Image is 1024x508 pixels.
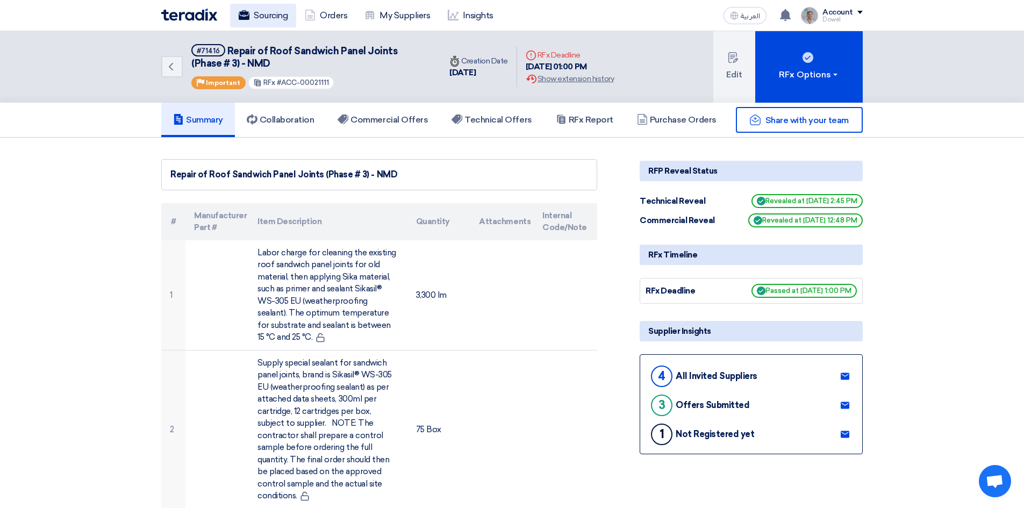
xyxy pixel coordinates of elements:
[185,203,249,240] th: Manufacturer Part #
[801,7,818,24] img: IMG_1753965247717.jpg
[247,115,314,125] h5: Collaboration
[161,240,185,350] td: 1
[161,9,217,21] img: Teradix logo
[651,395,672,416] div: 3
[191,45,397,69] span: Repair of Roof Sandwich Panel Joints (Phase # 3) - NMD
[765,115,849,125] span: Share with your team
[979,465,1011,497] div: Open chat
[449,67,508,79] div: [DATE]
[741,12,760,20] span: العربية
[534,203,597,240] th: Internal Code/Note
[640,245,863,265] div: RFx Timeline
[676,400,749,410] div: Offers Submitted
[640,195,720,208] div: Technical Reveal
[170,168,588,181] div: Repair of Roof Sandwich Panel Joints (Phase # 3) - NMD
[191,44,428,70] h5: Repair of Roof Sandwich Panel Joints (Phase # 3) - NMD
[326,103,440,137] a: Commercial Offers
[296,4,356,27] a: Orders
[651,366,672,387] div: 4
[646,285,726,297] div: RFx Deadline
[822,17,863,23] div: Dowel
[748,213,863,227] span: Revealed at [DATE] 12:48 PM
[449,55,508,67] div: Creation Date
[407,240,471,350] td: 3,300 lm
[452,115,532,125] h5: Technical Offers
[263,78,275,87] span: RFx
[640,161,863,181] div: RFP Reveal Status
[637,115,717,125] h5: Purchase Orders
[526,61,614,73] div: [DATE] 01:00 PM
[356,4,439,27] a: My Suppliers
[161,103,235,137] a: Summary
[206,79,240,87] span: Important
[161,203,185,240] th: #
[439,4,502,27] a: Insights
[197,47,220,54] div: #71416
[470,203,534,240] th: Attachments
[724,7,767,24] button: العربية
[640,214,720,227] div: Commercial Reveal
[755,31,863,103] button: RFx Options
[277,78,329,87] span: #ACC-00021111
[676,371,757,381] div: All Invited Suppliers
[751,284,857,298] span: Passed at [DATE] 1:00 PM
[249,203,407,240] th: Item Description
[556,115,613,125] h5: RFx Report
[676,429,754,439] div: Not Registered yet
[235,103,326,137] a: Collaboration
[822,8,853,17] div: Account
[230,4,296,27] a: Sourcing
[544,103,625,137] a: RFx Report
[440,103,543,137] a: Technical Offers
[651,424,672,445] div: 1
[713,31,755,103] button: Edit
[526,49,614,61] div: RFx Deadline
[173,115,223,125] h5: Summary
[338,115,428,125] h5: Commercial Offers
[249,240,407,350] td: Labor charge for cleaning the existing roof sandwich panel joints for old material, then applying...
[779,68,840,81] div: RFx Options
[640,321,863,341] div: Supplier Insights
[407,203,471,240] th: Quantity
[751,194,863,208] span: Revealed at [DATE] 2:45 PM
[526,73,614,84] div: Show extension history
[625,103,728,137] a: Purchase Orders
